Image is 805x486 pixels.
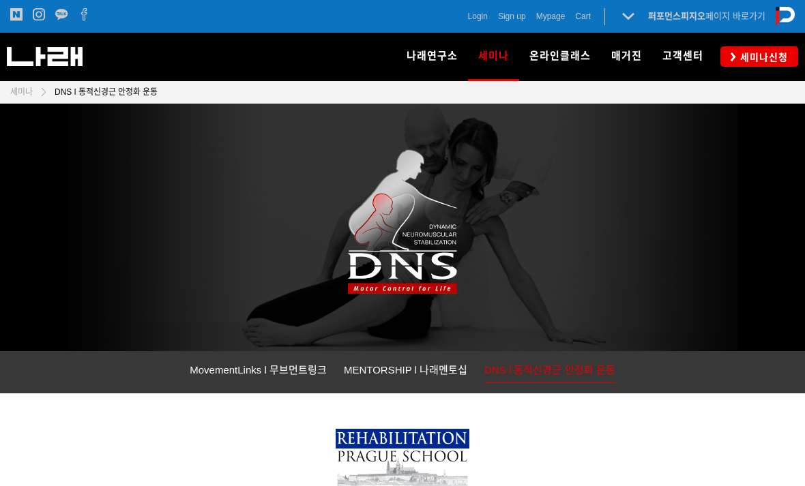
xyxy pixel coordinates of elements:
[478,45,509,67] span: 세미나
[190,364,327,376] span: MovementLinks l 무브먼트링크
[48,85,158,99] a: DNS l 동적신경근 안정화 운동
[344,364,467,376] span: MENTORSHIP l 나래멘토십
[519,33,601,80] a: 온라인클래스
[10,87,33,97] span: 세미나
[468,10,488,23] a: Login
[720,46,798,66] a: 세미나신청
[652,33,714,80] a: 고객센터
[529,50,591,62] span: 온라인클래스
[407,50,458,62] span: 나래연구소
[648,11,705,21] strong: 퍼포먼스피지오
[396,33,468,80] a: 나래연구소
[498,10,526,23] a: Sign up
[611,50,642,62] span: 매거진
[662,50,703,62] span: 고객센터
[468,33,519,80] a: 세미나
[190,361,327,382] a: MovementLinks l 무브먼트링크
[55,87,158,97] span: DNS l 동적신경근 안정화 운동
[601,33,652,80] a: 매거진
[344,361,467,382] a: MENTORSHIP l 나래멘토십
[536,10,566,23] a: Mypage
[484,364,615,376] span: DNS l 동적신경근 안정화 운동
[575,10,591,23] a: Cart
[648,11,765,21] a: 퍼포먼스피지오페이지 바로가기
[10,85,33,99] a: 세미나
[484,361,615,383] a: DNS l 동적신경근 안정화 운동
[736,50,788,64] span: 세미나신청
